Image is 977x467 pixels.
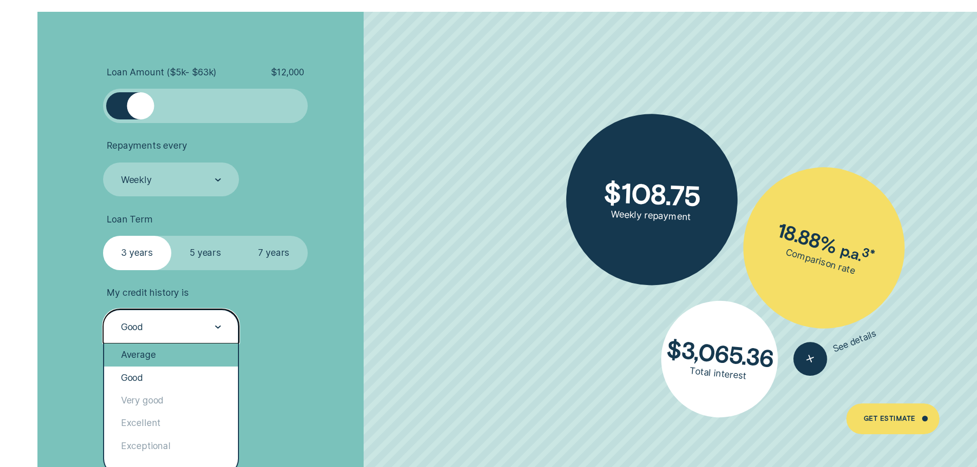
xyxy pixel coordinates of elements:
[107,67,216,78] span: Loan Amount ( $5k - $63k )
[171,236,240,270] label: 5 years
[107,214,152,225] span: Loan Term
[103,236,171,270] label: 3 years
[121,321,143,333] div: Good
[121,174,152,186] div: Weekly
[271,67,304,78] span: $ 12,000
[831,328,878,355] span: See details
[846,403,939,434] a: Get Estimate
[104,367,238,389] div: Good
[240,236,308,270] label: 7 years
[104,435,238,457] div: Exceptional
[104,412,238,434] div: Excellent
[107,287,188,298] span: My credit history is
[107,140,187,151] span: Repayments every
[104,343,238,366] div: Average
[104,389,238,412] div: Very good
[788,318,882,381] button: See details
